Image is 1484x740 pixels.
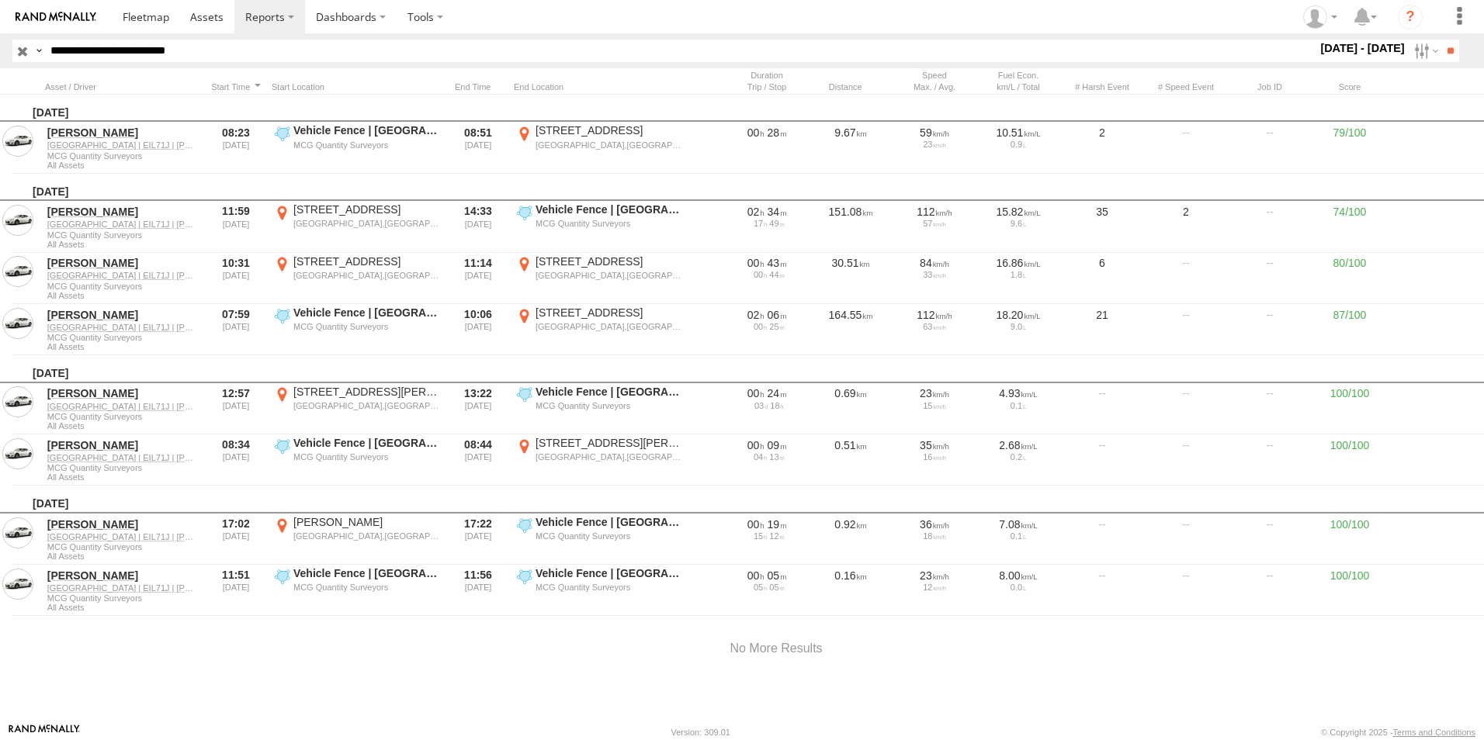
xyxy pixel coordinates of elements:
label: Click to View Event Location [272,306,442,354]
div: Vehicle Fence | [GEOGRAPHIC_DATA]: OFFICE [536,566,682,580]
a: View Asset in Asset Management [2,438,33,469]
span: 00 [747,569,765,582]
div: Vehicle Fence | [GEOGRAPHIC_DATA]: EIL71J [536,515,682,529]
span: 28 [768,126,787,139]
span: MCG Quantity Surveyors [47,333,198,342]
div: 100/100 [1315,385,1385,433]
div: [STREET_ADDRESS][PERSON_NAME] [536,436,682,450]
div: [1194s] 25/09/2025 17:02 - 25/09/2025 17:22 [730,517,803,531]
div: MCG Quantity Surveyors [293,582,440,593]
span: 05 [769,583,784,592]
a: View Asset in Asset Management [2,126,33,157]
div: Score [1315,81,1385,92]
img: rand-logo.svg [16,12,96,22]
div: 16.86 [982,256,1055,270]
span: Filter Results to this Group [47,342,198,351]
div: 13:22 [DATE] [449,385,508,433]
span: 00 [747,126,765,139]
div: Vehicle Fence | [GEOGRAPHIC_DATA]: EIL71J [293,436,440,450]
span: 04 [754,452,767,462]
div: 36 [898,517,971,531]
a: [PERSON_NAME] [47,205,198,219]
span: 02 [747,309,765,321]
label: Click to View Event Location [514,123,685,171]
div: 2 [1147,202,1225,251]
div: 112 [898,205,971,219]
div: 11:56 [DATE] [449,566,508,614]
div: [GEOGRAPHIC_DATA],[GEOGRAPHIC_DATA] [536,451,682,462]
a: [PERSON_NAME] [47,256,198,270]
span: 43 [768,257,787,269]
div: 10.51 [982,126,1055,140]
a: View Asset in Asset Management [2,569,33,600]
div: 4.93 [982,386,1055,400]
div: [GEOGRAPHIC_DATA],[GEOGRAPHIC_DATA] [293,531,440,541]
div: [1688s] 01/10/2025 08:23 - 01/10/2025 08:51 [730,126,803,140]
div: 100/100 [1315,515,1385,563]
span: MCG Quantity Surveyors [47,463,198,472]
a: View Asset in Asset Management [2,517,33,548]
span: 17 [754,219,767,228]
span: 00 [754,270,767,279]
label: Click to View Event Location [272,202,442,251]
div: 87/100 [1315,306,1385,354]
div: 11:51 [DATE] [206,566,265,614]
div: 74/100 [1315,202,1385,251]
div: [GEOGRAPHIC_DATA],[GEOGRAPHIC_DATA] [293,400,440,411]
span: 00 [754,322,767,331]
div: 100/100 [1315,566,1385,614]
a: [GEOGRAPHIC_DATA] | EIL71J | [PERSON_NAME] [47,531,198,542]
div: [STREET_ADDRESS][PERSON_NAME] [293,385,440,399]
div: [PERSON_NAME] [293,515,440,529]
span: 44 [769,270,784,279]
span: MCG Quantity Surveyors [47,412,198,421]
a: View Asset in Asset Management [2,256,33,287]
span: 24 [768,387,787,399]
label: Search Query [33,40,45,62]
label: Click to View Event Location [272,123,442,171]
a: [GEOGRAPHIC_DATA] | EIL71J | [PERSON_NAME] [47,583,198,593]
div: 15 [898,401,971,410]
div: MCG Quantity Surveyors [293,140,440,150]
div: 1.8 [982,270,1055,279]
span: Filter Results to this Group [47,240,198,249]
span: 13 [769,452,784,462]
div: Vehicle Fence | [GEOGRAPHIC_DATA]: OFFICE [293,566,440,580]
span: MCG Quantity Surveyors [47,282,198,291]
div: 35 [898,438,971,452]
div: 17:02 [DATE] [206,515,265,563]
span: 02 [747,206,765,218]
a: [PERSON_NAME] [47,438,198,452]
div: Vehicle Fence | [GEOGRAPHIC_DATA]: EIL71J [536,385,682,399]
div: 12:57 [DATE] [206,385,265,433]
div: 33 [898,270,971,279]
div: [GEOGRAPHIC_DATA],[GEOGRAPHIC_DATA] [293,270,440,281]
div: 12 [898,583,971,592]
div: 80/100 [1315,254,1385,303]
span: MCG Quantity Surveyors [47,542,198,552]
div: MCG Quantity Surveyors [536,218,682,229]
div: © Copyright 2025 - [1321,728,1475,737]
span: MCG Quantity Surveyors [47,151,198,161]
span: Filter Results to this Group [47,291,198,300]
div: [GEOGRAPHIC_DATA],[GEOGRAPHIC_DATA] [293,218,440,229]
div: MCG Quantity Surveyors [536,531,682,541]
label: Click to View Event Location [514,436,685,484]
span: 00 [747,257,765,269]
div: 151.08 [812,202,889,251]
div: 7.08 [982,517,1055,531]
div: Version: 309.01 [671,728,730,737]
div: [GEOGRAPHIC_DATA],[GEOGRAPHIC_DATA] [536,140,682,150]
div: 0.9 [982,140,1055,149]
div: [1485s] 26/09/2025 12:57 - 26/09/2025 13:22 [730,386,803,400]
span: 18 [770,401,783,410]
div: 2.68 [982,438,1055,452]
div: 57 [898,219,971,228]
div: [337s] 25/09/2025 11:51 - 25/09/2025 11:56 [730,569,803,583]
span: 00 [747,439,765,451]
div: 21 [1063,306,1141,354]
label: Click to View Event Location [514,566,685,614]
div: 08:34 [DATE] [206,436,265,484]
div: 164.55 [812,306,889,354]
div: 0.1 [982,401,1055,410]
